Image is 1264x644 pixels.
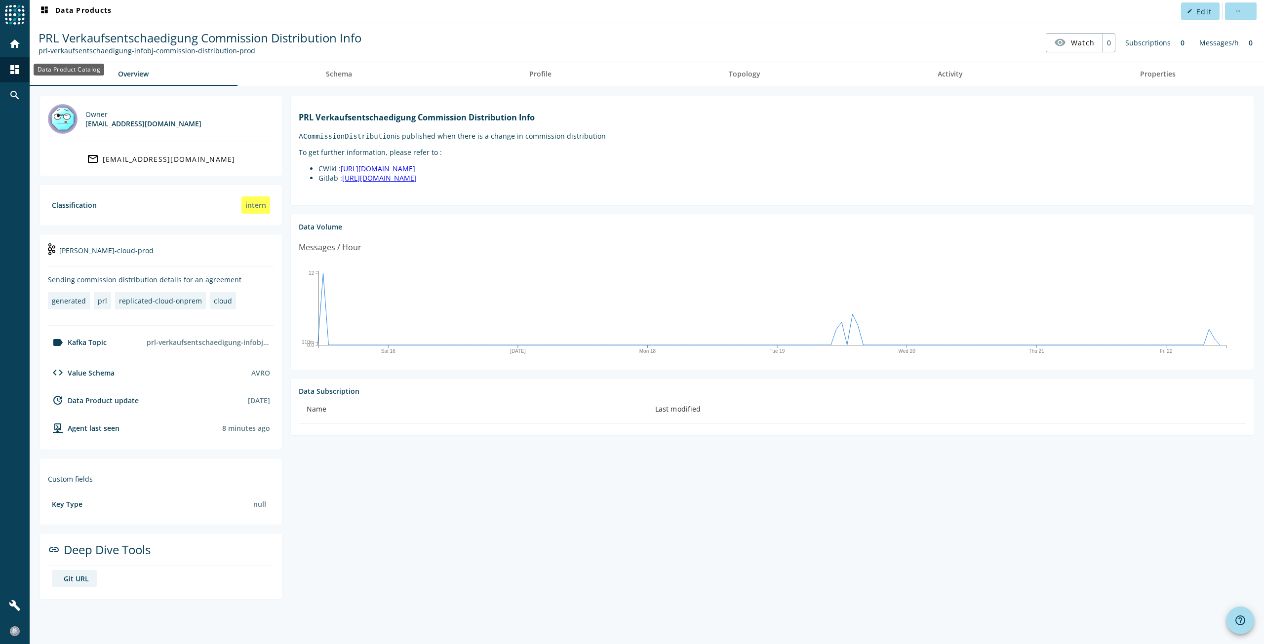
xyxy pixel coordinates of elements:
[48,337,107,348] div: Kafka Topic
[5,5,25,25] img: spoud-logo.svg
[48,541,274,566] div: Deep Dive Tools
[342,173,417,183] a: [URL][DOMAIN_NAME]
[770,348,785,354] text: Tue 19
[48,243,55,255] img: kafka-cloud-prod
[48,394,139,406] div: Data Product update
[34,64,104,76] div: Data Product Catalog
[381,348,395,354] text: Sat 16
[87,153,99,165] mat-icon: mail_outline
[39,5,50,17] mat-icon: dashboard
[326,71,352,77] span: Schema
[299,386,1246,396] div: Data Subscription
[35,2,116,20] button: Data Products
[341,164,415,173] a: [URL][DOMAIN_NAME]
[52,200,97,210] div: Classification
[52,570,97,587] a: deep dive imageGit URL
[85,110,201,119] div: Owner
[48,474,274,484] div: Custom fields
[98,296,107,305] div: prl
[1046,34,1103,51] button: Watch
[39,30,361,46] span: PRL Verkaufsentschaedigung Commission Distribution Info
[309,270,315,276] text: 12
[1235,8,1240,14] mat-icon: more_horiz
[48,544,60,556] mat-icon: link
[249,495,270,513] div: null
[1196,7,1212,16] span: Edit
[251,368,270,378] div: AVRO
[39,5,112,17] span: Data Products
[1176,33,1189,52] div: 0
[303,132,395,140] code: CommissionDistribution
[248,396,270,405] div: [DATE]
[52,394,64,406] mat-icon: update
[299,112,1246,123] h1: PRL Verkaufsentschaedigung Commission Distribution Info
[302,340,314,345] text: 110m
[9,38,21,50] mat-icon: home
[52,296,86,305] div: generated
[299,148,1246,157] p: To get further information, please refer to :
[529,71,552,77] span: Profile
[318,164,1246,173] li: CWiki :
[1187,8,1192,14] mat-icon: edit
[52,367,64,379] mat-icon: code
[222,423,270,433] div: Agents typically reports every 15min to 1h
[1140,71,1176,77] span: Properties
[9,64,21,76] mat-icon: dashboard
[39,46,361,55] div: Kafka Topic: prl-verkaufsentschaedigung-infobj-commission-distribution-prod
[48,275,274,284] div: Sending commission distribution details for an agreement
[143,334,274,351] div: prl-verkaufsentschaedigung-infobj-commission-distribution-prod
[52,499,82,509] div: Key Type
[48,242,274,267] div: [PERSON_NAME]-cloud-prod
[64,574,89,583] div: Git URL
[1160,348,1173,354] text: Fri 22
[1120,33,1176,52] div: Subscriptions
[639,348,656,354] text: Mon 18
[119,296,202,305] div: replicated-cloud-onprem
[307,342,314,347] text: 0.0
[85,119,201,128] div: [EMAIL_ADDRESS][DOMAIN_NAME]
[1194,33,1244,52] div: Messages/h
[647,396,1246,423] th: Last modified
[1103,34,1115,52] div: 0
[1071,34,1095,51] span: Watch
[52,337,64,348] mat-icon: label
[299,241,361,254] div: Messages / Hour
[318,173,1246,183] li: Gitlab :
[48,150,274,168] a: [EMAIL_ADDRESS][DOMAIN_NAME]
[898,348,915,354] text: Wed 20
[1181,2,1220,20] button: Edit
[48,104,78,134] img: DL_301343@mobi.ch
[48,422,119,434] div: agent-env-cloud-prod
[1244,33,1258,52] div: 0
[48,367,115,379] div: Value Schema
[1029,348,1045,354] text: Thu 21
[938,71,963,77] span: Activity
[241,196,270,214] div: intern
[103,154,236,164] div: [EMAIL_ADDRESS][DOMAIN_NAME]
[299,131,1246,141] p: A is published when there is a change in commission distribution
[299,222,1246,231] div: Data Volume
[1054,37,1066,48] mat-icon: visibility
[9,89,21,101] mat-icon: search
[10,626,20,636] img: b28d7089fc7f568b7cf4f15cd2d7c539
[510,348,526,354] text: [DATE]
[729,71,760,77] span: Topology
[214,296,232,305] div: cloud
[9,600,21,611] mat-icon: build
[299,396,647,423] th: Name
[118,71,149,77] span: Overview
[1234,614,1246,626] mat-icon: help_outline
